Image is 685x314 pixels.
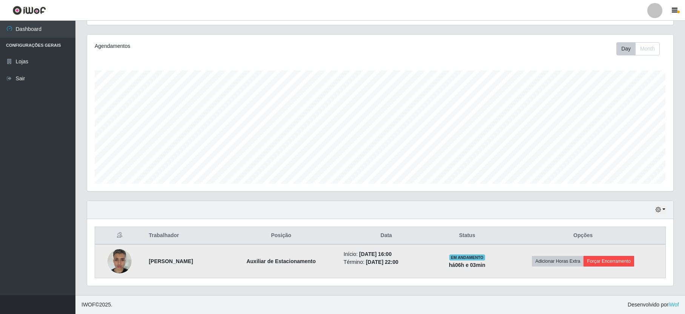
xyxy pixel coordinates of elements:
[668,302,679,308] a: iWof
[149,258,193,264] strong: [PERSON_NAME]
[616,42,666,55] div: Toolbar with button groups
[223,227,339,245] th: Posição
[366,259,398,265] time: [DATE] 22:00
[144,227,223,245] th: Trabalhador
[616,42,636,55] button: Day
[449,254,485,260] span: EM ANDAMENTO
[344,258,429,266] li: Término:
[81,301,112,309] span: © 2025 .
[628,301,679,309] span: Desenvolvido por
[532,256,584,267] button: Adicionar Horas Extra
[501,227,665,245] th: Opções
[12,6,46,15] img: CoreUI Logo
[635,42,660,55] button: Month
[344,250,429,258] li: Início:
[81,302,95,308] span: IWOF
[616,42,660,55] div: First group
[359,251,392,257] time: [DATE] 16:00
[584,256,634,267] button: Forçar Encerramento
[108,245,132,277] img: 1753187317343.jpeg
[95,42,326,50] div: Agendamentos
[339,227,433,245] th: Data
[433,227,501,245] th: Status
[449,262,485,268] strong: há 06 h e 03 min
[246,258,316,264] strong: Auxiliar de Estacionamento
